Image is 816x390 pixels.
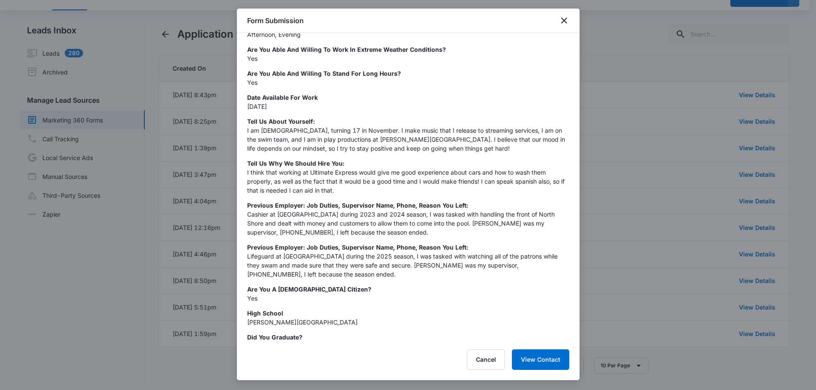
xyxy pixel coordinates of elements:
[247,168,569,195] p: I think that working at Ultimate Express would give me good experience about cars and how to wash...
[247,30,569,39] p: Afternoon, Evening
[247,285,569,294] p: Are You A [DEMOGRAPHIC_DATA] Citizen?
[247,117,569,126] p: Tell Us About Yourself:
[247,252,569,279] p: Lifeguard at [GEOGRAPHIC_DATA] during the 2025 season, I was tasked with watching all of the patr...
[247,69,569,78] p: Are you able and willing to stand for long hours?
[559,15,569,26] button: close
[247,45,569,54] p: Are you able and willing to work in extreme weather conditions?
[247,126,569,153] p: I am [DEMOGRAPHIC_DATA], turning 17 in November. I make music that I release to streaming service...
[247,201,569,210] p: Previous Employer: Job Duties, Supervisor Name, Phone, Reason You Left:
[247,54,569,63] p: Yes
[247,309,569,318] p: High School
[467,349,505,370] button: Cancel
[247,93,569,102] p: Date Available For Work
[247,333,569,342] p: Did You Graduate?
[247,15,304,26] h1: Form Submission
[247,294,569,303] p: Yes
[247,102,569,111] p: [DATE]
[247,210,569,237] p: Cashier at [GEOGRAPHIC_DATA] during 2023 and 2024 season, I was tasked with handling the front of...
[247,318,569,327] p: [PERSON_NAME][GEOGRAPHIC_DATA]
[247,159,569,168] p: Tell Us Why We Should Hire You:
[247,243,569,252] p: Previous Employer: Job Duties, Supervisor Name, Phone, Reason You Left:
[247,78,569,87] p: Yes
[512,349,569,370] button: View Contact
